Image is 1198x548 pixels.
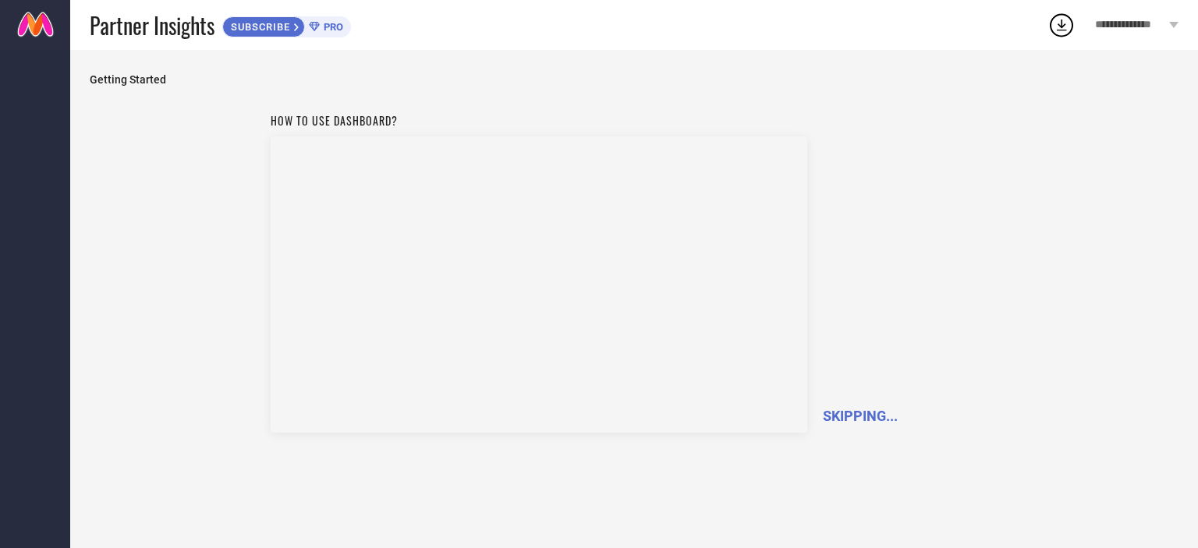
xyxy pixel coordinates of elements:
div: Open download list [1047,11,1076,39]
span: Partner Insights [90,9,214,41]
h1: How to use dashboard? [271,112,807,129]
span: SKIPPING... [823,408,898,424]
a: SUBSCRIBEPRO [222,12,351,37]
iframe: Workspace Section [271,136,807,433]
span: SUBSCRIBE [223,21,294,33]
span: PRO [320,21,343,33]
span: Getting Started [90,73,1179,86]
